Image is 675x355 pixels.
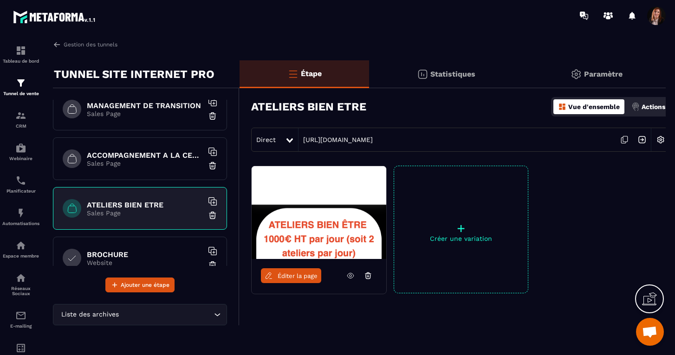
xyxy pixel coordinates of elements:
img: trash [208,211,217,220]
a: [URL][DOMAIN_NAME] [299,136,373,143]
p: Statistiques [430,70,475,78]
img: trash [208,161,217,170]
span: Direct [256,136,276,143]
p: CRM [2,123,39,129]
p: + [394,222,528,235]
a: automationsautomationsAutomatisations [2,200,39,233]
h6: ATELIERS BIEN ETRE [87,200,203,209]
a: Ouvrir le chat [636,318,664,346]
p: Tunnel de vente [2,91,39,96]
img: trash [208,111,217,121]
p: Sales Page [87,160,203,167]
h3: ATELIERS BIEN ETRE [251,100,366,113]
p: Tableau de bord [2,58,39,64]
img: trash [208,260,217,270]
img: formation [15,110,26,121]
img: image [252,166,386,259]
p: Espace membre [2,253,39,258]
h6: ACCOMPAGNEMENT A LA CERTIFICATION HAS [87,151,203,160]
a: formationformationTableau de bord [2,38,39,71]
h6: BROCHURE [87,250,203,259]
img: arrow-next.bcc2205e.svg [633,131,651,148]
img: setting-w.858f3a88.svg [652,131,669,148]
img: arrow [53,40,61,49]
div: Search for option [53,304,227,325]
img: setting-gr.5f69749f.svg [571,69,582,80]
a: schedulerschedulerPlanificateur [2,168,39,200]
img: stats.20deebd0.svg [417,69,428,80]
input: Search for option [121,310,212,320]
a: social-networksocial-networkRéseaux Sociaux [2,265,39,303]
p: Webinaire [2,156,39,161]
img: email [15,310,26,321]
img: actions.d6e523a2.png [631,103,640,111]
span: Éditer la page [278,272,318,279]
p: Website [87,259,203,266]
p: Sales Page [87,110,203,117]
img: formation [15,77,26,89]
img: accountant [15,342,26,354]
a: automationsautomationsWebinaire [2,136,39,168]
img: automations [15,207,26,219]
p: Sales Page [87,209,203,217]
p: E-mailing [2,323,39,329]
p: TUNNEL SITE INTERNET PRO [54,65,214,84]
img: dashboard-orange.40269519.svg [558,103,566,111]
img: automations [15,240,26,251]
a: automationsautomationsEspace membre [2,233,39,265]
h6: MANAGEMENT DE TRANSITION [87,101,203,110]
p: Vue d'ensemble [568,103,620,110]
a: formationformationTunnel de vente [2,71,39,103]
img: social-network [15,272,26,284]
img: scheduler [15,175,26,186]
span: Liste des archives [59,310,121,320]
a: Éditer la page [261,268,321,283]
p: Actions [642,103,665,110]
img: formation [15,45,26,56]
a: emailemailE-mailing [2,303,39,336]
span: Ajouter une étape [121,280,169,290]
img: automations [15,142,26,154]
img: bars-o.4a397970.svg [287,68,299,79]
p: Paramètre [584,70,623,78]
p: Automatisations [2,221,39,226]
button: Ajouter une étape [105,278,175,292]
img: logo [13,8,97,25]
p: Planificateur [2,188,39,194]
p: Étape [301,69,322,78]
a: Gestion des tunnels [53,40,117,49]
a: formationformationCRM [2,103,39,136]
p: Réseaux Sociaux [2,286,39,296]
p: Créer une variation [394,235,528,242]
